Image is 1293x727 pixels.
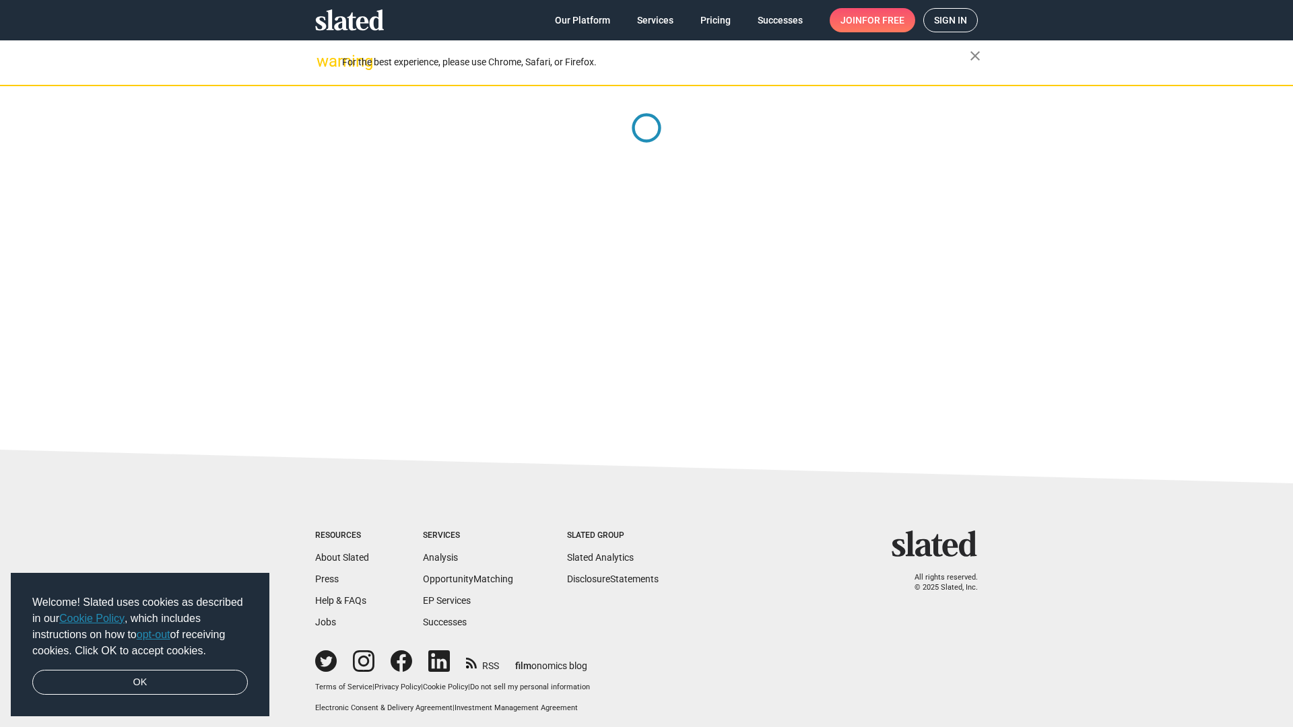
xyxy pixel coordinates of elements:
[567,552,634,563] a: Slated Analytics
[423,617,467,627] a: Successes
[315,574,339,584] a: Press
[11,573,269,717] div: cookieconsent
[315,552,369,563] a: About Slated
[690,8,741,32] a: Pricing
[372,683,374,691] span: |
[555,8,610,32] span: Our Platform
[967,48,983,64] mat-icon: close
[421,683,423,691] span: |
[470,683,590,693] button: Do not sell my personal information
[700,8,731,32] span: Pricing
[466,652,499,672] a: RSS
[747,8,814,32] a: Successes
[840,8,904,32] span: Join
[455,703,578,712] a: Investment Management Agreement
[423,552,458,563] a: Analysis
[342,53,970,71] div: For the best experience, please use Chrome, Safari, or Firefox.
[137,629,170,640] a: opt-out
[923,8,978,32] a: Sign in
[317,53,333,69] mat-icon: warning
[315,595,366,606] a: Help & FAQs
[567,574,659,584] a: DisclosureStatements
[900,573,978,592] p: All rights reserved. © 2025 Slated, Inc.
[626,8,684,32] a: Services
[934,9,967,32] span: Sign in
[468,683,470,691] span: |
[423,595,471,606] a: EP Services
[315,617,336,627] a: Jobs
[515,660,531,671] span: film
[423,574,513,584] a: OpportunityMatching
[862,8,904,32] span: for free
[59,613,125,624] a: Cookie Policy
[758,8,803,32] span: Successes
[830,8,915,32] a: Joinfor free
[315,683,372,691] a: Terms of Service
[374,683,421,691] a: Privacy Policy
[315,703,453,712] a: Electronic Consent & Delivery Agreement
[453,703,455,712] span: |
[32,670,248,695] a: dismiss cookie message
[32,594,248,659] span: Welcome! Slated uses cookies as described in our , which includes instructions on how to of recei...
[423,683,468,691] a: Cookie Policy
[637,8,673,32] span: Services
[567,530,659,541] div: Slated Group
[315,530,369,541] div: Resources
[515,649,587,672] a: filmonomics blog
[544,8,621,32] a: Our Platform
[423,530,513,541] div: Services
